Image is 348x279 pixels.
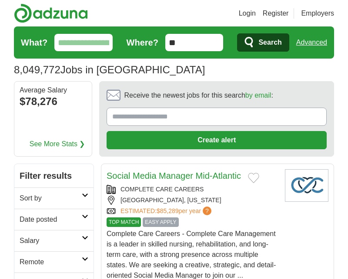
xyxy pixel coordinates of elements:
a: Employers [301,8,334,19]
button: Add to favorite jobs [248,173,259,183]
button: Create alert [107,131,327,149]
img: Adzuna logo [14,3,88,23]
label: Where? [127,36,158,49]
div: $78,276 [20,94,87,109]
a: Date posted [14,209,94,230]
a: Remote [14,251,94,272]
a: Social Media Manager Mid-Atlantic [107,171,241,181]
div: COMPLETE CARE CAREERS [107,185,278,194]
img: Company logo [285,169,328,202]
button: Search [237,33,289,52]
h2: Remote [20,257,82,267]
span: $85,289 [157,207,179,214]
label: What? [21,36,47,49]
h1: Jobs in [GEOGRAPHIC_DATA] [14,64,205,75]
a: Sort by [14,187,94,209]
span: Receive the newest jobs for this search : [124,90,273,101]
span: ? [203,207,211,215]
a: Advanced [296,34,327,51]
a: Register [263,8,289,19]
div: Average Salary [20,87,87,94]
a: See More Stats ❯ [30,139,85,149]
span: EASY APPLY [143,217,178,227]
span: Complete Care Careers - Complete Care Management is a leader in skilled nursing, rehabilitation, ... [107,230,276,279]
a: ESTIMATED:$85,289per year? [120,207,213,216]
h2: Sort by [20,193,82,204]
h2: Salary [20,236,82,246]
a: Salary [14,230,94,251]
span: TOP MATCH [107,217,141,227]
a: by email [245,92,271,99]
div: [GEOGRAPHIC_DATA], [US_STATE] [107,196,278,205]
a: Login [239,8,256,19]
h2: Date posted [20,214,82,225]
h2: Filter results [14,164,94,187]
span: Search [258,34,281,51]
span: 8,049,772 [14,62,60,78]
